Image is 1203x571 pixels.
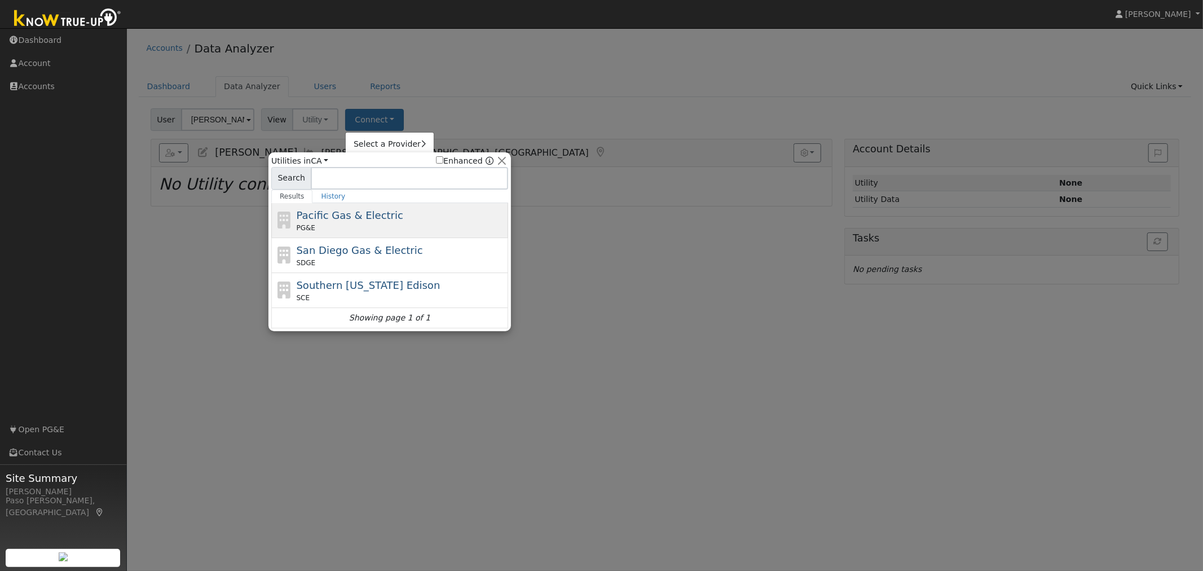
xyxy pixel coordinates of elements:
a: History [312,190,354,203]
a: Select a Provider [346,137,434,152]
span: Show enhanced providers [436,155,493,167]
a: Map [95,508,105,517]
img: retrieve [59,552,68,561]
span: PG&E [297,223,315,233]
span: Site Summary [6,471,121,486]
span: Search [271,167,311,190]
div: Paso [PERSON_NAME], [GEOGRAPHIC_DATA] [6,495,121,519]
img: Know True-Up [8,6,127,32]
span: SCE [297,293,310,303]
span: Utilities in [271,155,328,167]
input: Enhanced [436,156,443,164]
span: Pacific Gas & Electric [297,209,403,221]
span: Southern [US_STATE] Edison [297,279,440,291]
a: CA [311,156,328,165]
div: [PERSON_NAME] [6,486,121,498]
label: Enhanced [436,155,483,167]
i: Showing page 1 of 1 [349,312,430,324]
span: San Diego Gas & Electric [297,244,423,256]
span: SDGE [297,258,316,268]
span: [PERSON_NAME] [1125,10,1191,19]
a: Enhanced Providers [486,156,493,165]
a: Results [271,190,313,203]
